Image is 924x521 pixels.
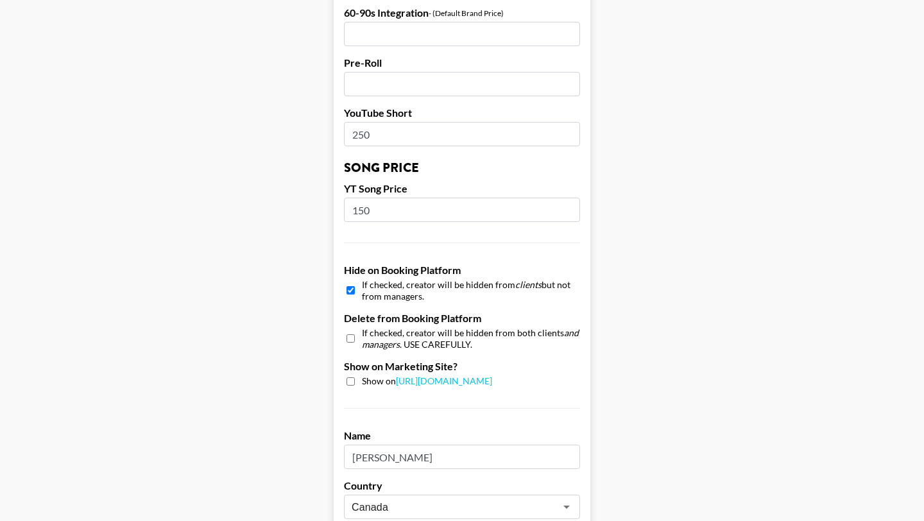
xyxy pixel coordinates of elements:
em: and managers [362,327,579,350]
span: If checked, creator will be hidden from both clients . USE CAREFULLY. [362,327,580,350]
span: Show on [362,375,492,388]
label: Delete from Booking Platform [344,312,580,325]
span: If checked, creator will be hidden from but not from managers. [362,279,580,302]
label: YouTube Short [344,107,580,119]
label: Name [344,429,580,442]
button: Open [558,498,576,516]
label: YT Song Price [344,182,580,195]
h3: Song Price [344,162,580,175]
label: Country [344,479,580,492]
a: [URL][DOMAIN_NAME] [396,375,492,386]
label: Hide on Booking Platform [344,264,580,277]
label: Pre-Roll [344,56,580,69]
label: 60-90s Integration [344,6,429,19]
em: clients [515,279,542,290]
label: Show on Marketing Site? [344,360,580,373]
div: - (Default Brand Price) [429,8,504,18]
